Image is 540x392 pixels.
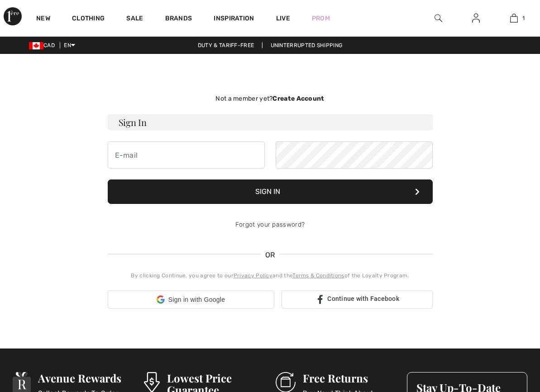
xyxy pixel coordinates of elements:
[38,372,134,384] h3: Avenue Rewards
[36,15,50,24] a: New
[108,141,265,169] input: E-mail
[64,42,75,48] span: EN
[282,290,433,309] a: Continue with Facebook
[126,15,143,24] a: Sale
[168,295,225,305] span: Sign in with Google
[510,13,518,24] img: My Bag
[272,95,324,102] strong: Create Account
[435,13,442,24] img: search the website
[261,250,280,261] span: OR
[472,13,480,24] img: My Info
[327,295,399,302] span: Continue with Facebook
[108,271,433,280] div: By clicking Continue, you agree to our and the of the Loyalty Program.
[276,14,290,23] a: Live
[496,13,533,24] a: 1
[165,15,192,24] a: Brands
[108,179,433,204] button: Sign In
[292,272,344,279] a: Terms & Conditions
[29,42,43,49] img: Canadian Dollar
[303,372,396,384] h3: Free Returns
[72,15,105,24] a: Clothing
[108,290,274,309] div: Sign in with Google
[312,14,330,23] a: Prom
[235,221,305,228] a: Forgot your password?
[4,7,22,25] img: 1ère Avenue
[108,94,433,103] div: Not a member yet?
[214,15,254,24] span: Inspiration
[465,13,487,24] a: Sign In
[522,14,525,22] span: 1
[108,114,433,131] h3: Sign In
[29,42,58,48] span: CAD
[234,272,272,279] a: Privacy Policy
